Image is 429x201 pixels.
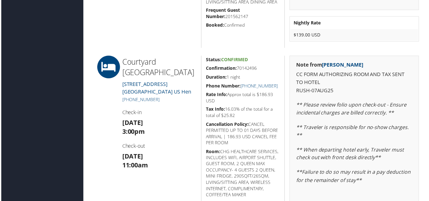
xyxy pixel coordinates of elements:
[122,153,143,162] strong: [DATE]
[122,119,143,128] strong: [DATE]
[297,62,364,69] strong: Note from
[297,125,410,140] em: ** Traveler is responsible for no-show charges. **
[122,128,145,137] strong: 3:00pm
[206,107,281,119] h5: 16.03% of the total for a total of $25.82
[206,57,221,63] strong: Status:
[297,147,405,162] em: ** When departing hotel early, Traveler must check out with front desk directly**
[122,162,148,171] strong: 11:00am
[122,110,196,117] h4: Check-in
[206,66,237,72] strong: Confirmation:
[206,83,241,89] strong: Phone Number:
[206,66,281,72] h5: 70142496
[297,71,414,95] p: CC FORM AUTHORIZING ROOM AND TAX SENT TO HOTEL RUSH-07AUG25
[221,57,248,63] span: Confirmed
[206,92,281,104] h5: Approx total is $186.93 USD
[297,170,412,185] em: **Failure to do so may result in a pay deduction for the remainder of stay**
[122,57,196,78] h2: Courtyard [GEOGRAPHIC_DATA]
[206,92,228,98] strong: Rate Info:
[206,107,225,113] strong: Tax Info:
[206,22,224,28] strong: Booked:
[206,75,281,81] h5: 1 night
[122,97,159,103] a: [PHONE_NUMBER]
[206,7,240,20] strong: Frequent Guest Number:
[297,102,408,117] em: ** Please review folio upon check-out - Ensure incidental charges are billed correctly. **
[206,75,227,81] strong: Duration:
[206,149,281,199] h5: CHG HEALTHCARE SERVICES, INCLUDES WIFI, AIRPORT SHUTTLE, GUEST ROOM, 2 QUEEN MAX OCCUPANCY- 4 GUE...
[206,122,281,147] h5: CANCEL PERMITTED UP TO 01 DAYS BEFORE ARRIVAL | 186.93 USD CANCEL FEE PER ROOM
[241,83,278,89] a: [PHONE_NUMBER]
[122,143,196,150] h4: Check-out
[206,149,221,155] strong: Room:
[291,17,419,29] th: Nightly Rate
[323,62,364,69] a: [PERSON_NAME]
[206,122,249,128] strong: Cancellation Policy:
[206,7,281,20] h5: 201562147
[291,29,419,41] td: $139.00 USD
[122,81,191,96] a: [STREET_ADDRESS][GEOGRAPHIC_DATA] US Hen
[206,22,281,29] h5: Confirmed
